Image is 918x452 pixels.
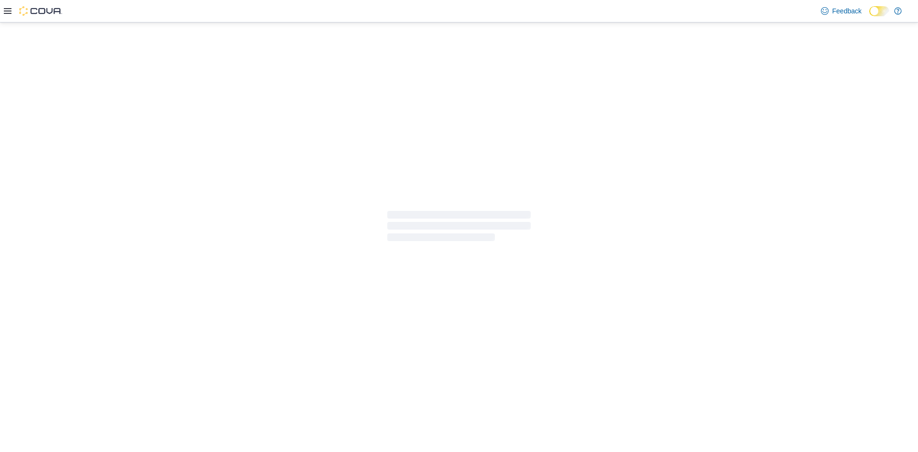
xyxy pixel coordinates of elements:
span: Feedback [832,6,862,16]
input: Dark Mode [869,6,889,16]
img: Cova [19,6,62,16]
a: Feedback [817,1,865,21]
span: Loading [387,213,531,243]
